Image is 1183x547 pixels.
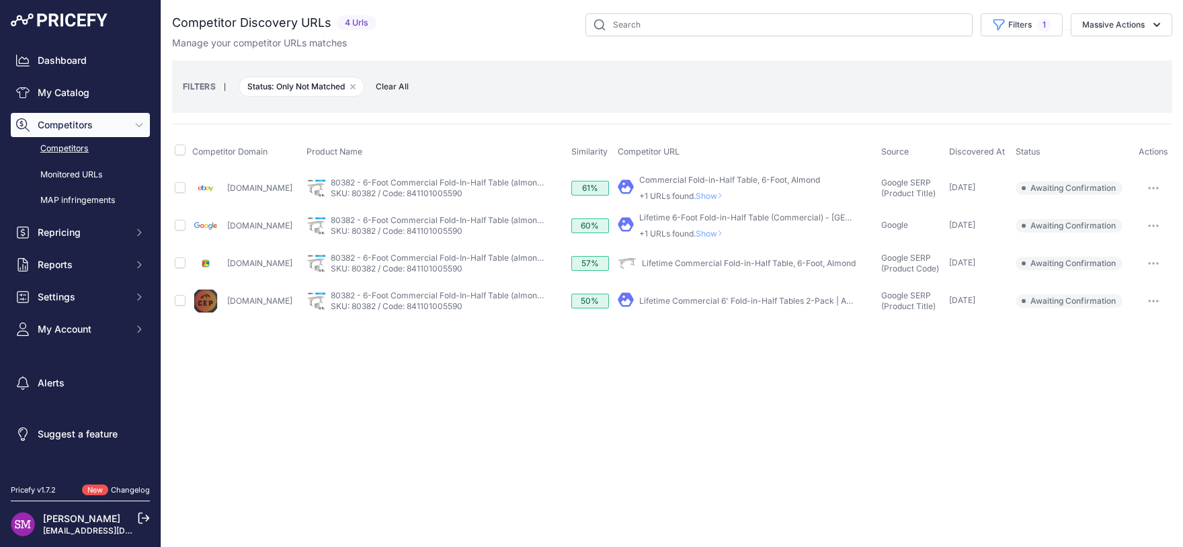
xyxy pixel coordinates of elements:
button: Settings [11,285,150,309]
a: My Catalog [11,81,150,105]
a: [EMAIL_ADDRESS][DOMAIN_NAME] [43,525,183,536]
span: Google SERP (Product Code) [881,253,939,273]
h2: Competitor Discovery URLs [172,13,331,32]
span: Awaiting Confirmation [1016,181,1123,195]
a: [DOMAIN_NAME] [227,183,292,193]
span: Google SERP (Product Title) [881,290,936,311]
span: Product Name [307,146,362,157]
a: Suggest a feature [11,422,150,446]
a: 80382 - 6-Foot Commercial Fold-In-Half Table (almond) - Almond - 6-Foot X 30 Inches X 29 Inches [331,177,707,187]
span: Source [881,146,909,157]
span: [DATE] [949,295,975,305]
a: [DOMAIN_NAME] [227,258,292,268]
a: Lifetime 6-Foot Fold-in-Half Table (Commercial) - [GEOGRAPHIC_DATA] [639,212,914,222]
span: Google SERP (Product Title) [881,177,936,198]
span: Reports [38,258,126,271]
div: 61% [571,181,609,196]
a: Lifetime Commercial Fold-in-Half Table, 6-Foot, Almond [642,258,856,268]
span: [DATE] [949,257,975,267]
span: New [82,485,108,496]
a: SKU: 80382 / Code: 841101005590 [331,226,462,236]
nav: Sidebar [11,48,150,468]
div: 60% [571,218,609,233]
a: SKU: 80382 / Code: 841101005590 [331,301,462,311]
a: 80382 - 6-Foot Commercial Fold-In-Half Table (almond) - Almond - 6-Foot X 30 Inches X 29 Inches [331,253,707,263]
a: Competitors [11,137,150,161]
span: 1 [1037,18,1051,32]
a: Commercial Fold-in-Half Table, 6-Foot, Almond [639,175,820,185]
p: +1 URLs found. [639,191,820,202]
div: Pricefy v1.7.2 [11,485,56,496]
span: [DATE] [949,220,975,230]
a: 80382 - 6-Foot Commercial Fold-In-Half Table (almond) - Almond - 6-Foot X 30 Inches X 29 Inches [331,290,707,300]
a: Monitored URLs [11,163,150,187]
div: 50% [571,294,609,308]
span: Competitor Domain [192,146,268,157]
a: Lifetime Commercial 6' Fold-in-Half Tables 2-Pack | Almond [639,296,870,306]
small: | [216,83,234,91]
span: Show [696,228,728,239]
span: Google [881,220,908,230]
span: Competitor URL [618,146,680,157]
a: [DOMAIN_NAME] [227,220,292,230]
a: [DOMAIN_NAME] [227,296,292,306]
span: Awaiting Confirmation [1016,219,1123,233]
span: Competitors [38,118,126,132]
button: Reports [11,253,150,277]
a: Dashboard [11,48,150,73]
p: +1 URLs found. [639,228,854,239]
span: Awaiting Confirmation [1016,294,1123,308]
a: [PERSON_NAME] [43,513,120,524]
button: Competitors [11,113,150,137]
small: FILTERS [183,81,216,91]
span: Awaiting Confirmation [1016,257,1123,270]
button: Filters1 [981,13,1063,36]
span: Status [1016,146,1041,157]
p: Manage your competitor URLs matches [172,36,347,50]
button: Clear All [369,80,415,93]
button: My Account [11,317,150,341]
span: Actions [1139,146,1168,157]
a: SKU: 80382 / Code: 841101005590 [331,263,462,273]
span: Show [696,191,728,201]
span: Repricing [38,226,126,239]
span: [DATE] [949,182,975,192]
a: 80382 - 6-Foot Commercial Fold-In-Half Table (almond) - Almond - 6-Foot X 30 Inches X 29 Inches [331,215,707,225]
span: Discovered At [949,146,1005,157]
span: Similarity [571,146,608,157]
span: 4 Urls [337,15,376,31]
a: Changelog [111,485,150,495]
span: Status: Only Not Matched [239,77,364,97]
a: SKU: 80382 / Code: 841101005590 [331,188,462,198]
button: Massive Actions [1071,13,1172,36]
div: 57% [571,256,609,271]
img: Pricefy Logo [11,13,108,27]
span: Settings [38,290,126,304]
button: Repricing [11,220,150,245]
a: MAP infringements [11,189,150,212]
input: Search [585,13,973,36]
a: Alerts [11,371,150,395]
span: My Account [38,323,126,336]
